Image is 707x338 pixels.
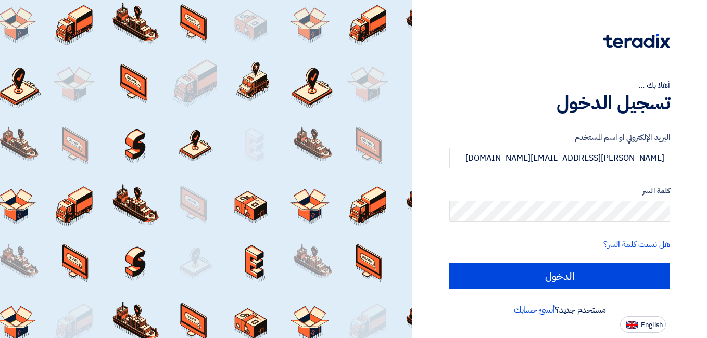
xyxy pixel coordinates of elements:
label: كلمة السر [449,185,670,197]
label: البريد الإلكتروني او اسم المستخدم [449,132,670,144]
span: English [641,321,663,329]
img: en-US.png [626,321,638,329]
div: أهلا بك ... [449,79,670,92]
div: مستخدم جديد؟ [449,304,670,316]
a: هل نسيت كلمة السر؟ [603,238,670,251]
input: الدخول [449,263,670,289]
a: أنشئ حسابك [514,304,555,316]
button: English [620,316,666,333]
img: Teradix logo [603,34,670,48]
input: أدخل بريد العمل الإلكتروني او اسم المستخدم الخاص بك ... [449,148,670,168]
h1: تسجيل الدخول [449,92,670,114]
